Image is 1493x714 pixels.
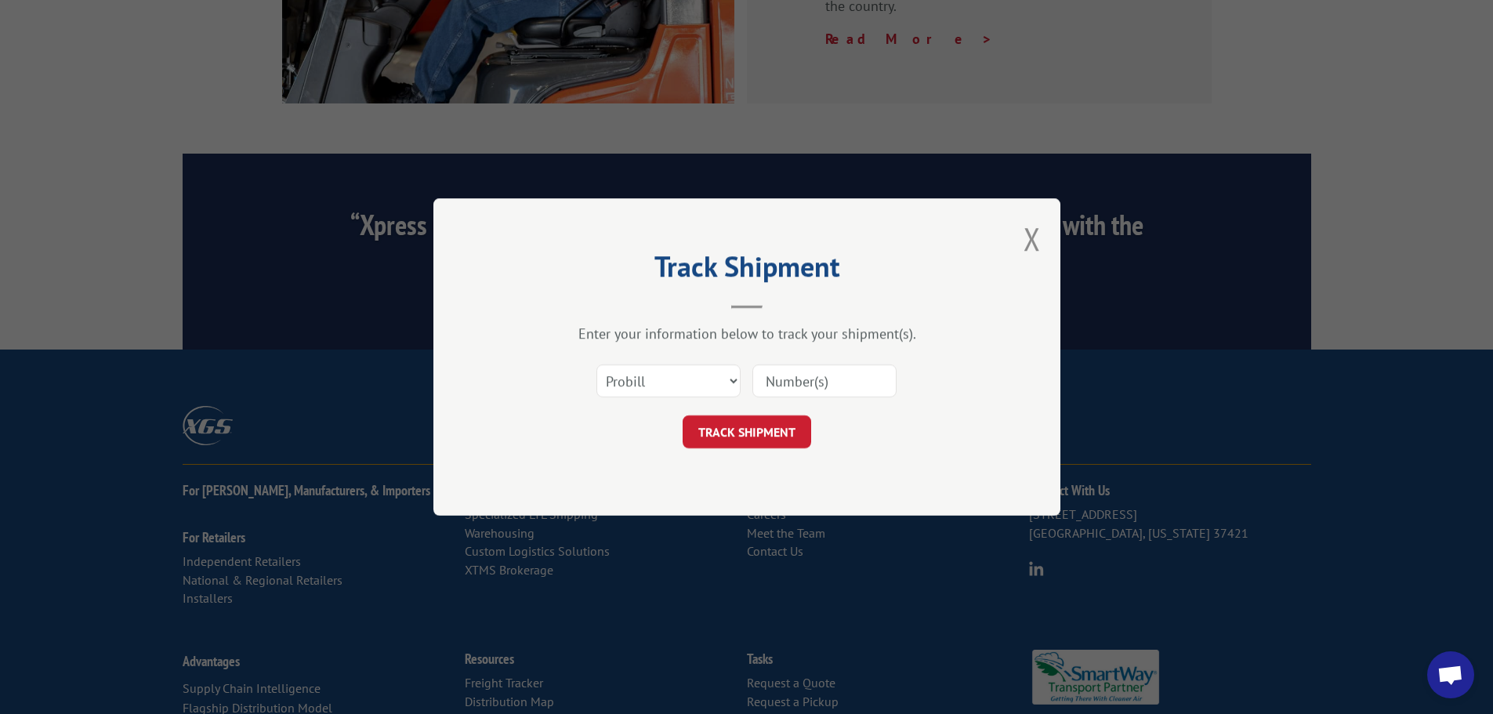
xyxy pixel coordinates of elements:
h2: Track Shipment [512,256,982,285]
div: Enter your information below to track your shipment(s). [512,324,982,343]
div: Open chat [1427,651,1474,698]
input: Number(s) [752,364,897,397]
button: TRACK SHIPMENT [683,415,811,448]
button: Close modal [1024,218,1041,259]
